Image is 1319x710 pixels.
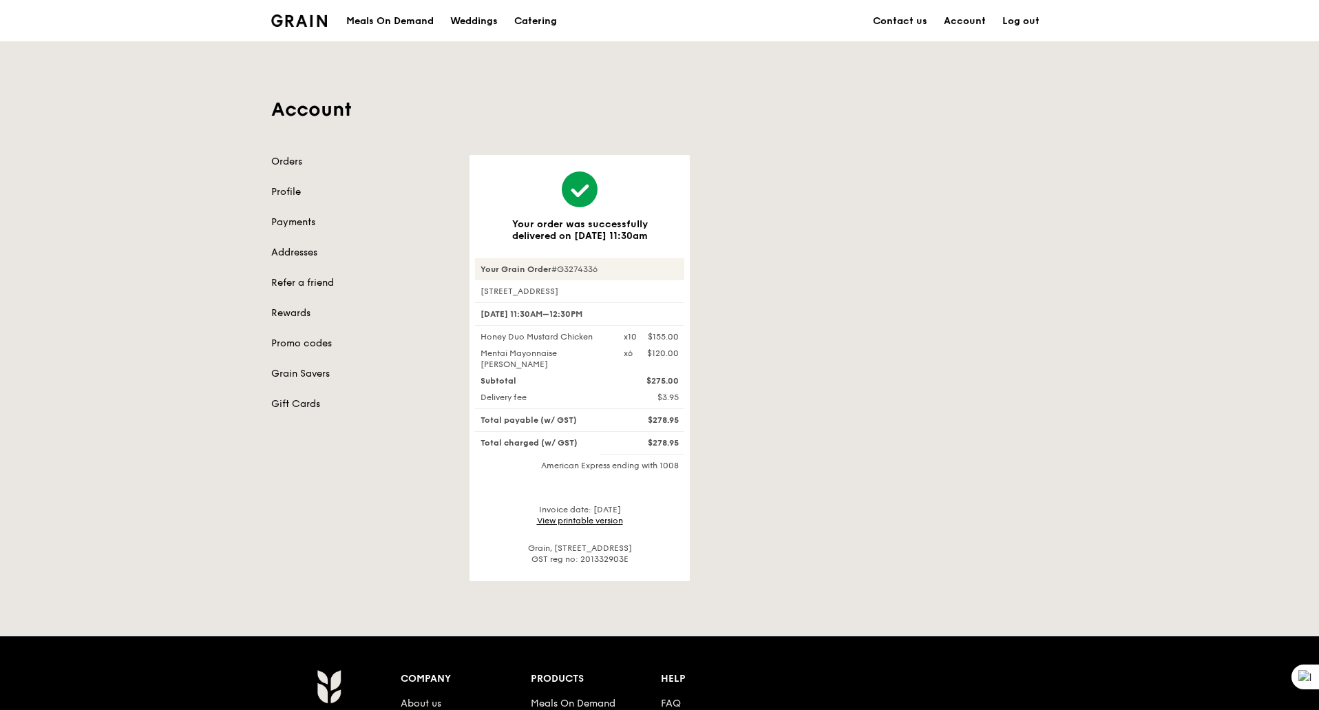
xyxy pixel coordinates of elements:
[475,286,684,297] div: [STREET_ADDRESS]
[346,1,434,42] div: Meals On Demand
[865,1,936,42] a: Contact us
[271,216,453,229] a: Payments
[531,698,615,709] a: Meals On Demand
[472,331,615,342] div: Honey Duo Mustard Chicken
[562,171,598,207] img: icon-bigtick-success.32661cc0.svg
[271,185,453,199] a: Profile
[401,669,531,689] div: Company
[271,306,453,320] a: Rewards
[271,246,453,260] a: Addresses
[647,348,679,359] div: $120.00
[475,460,684,471] div: American Express ending with 1008
[506,1,565,42] a: Catering
[271,337,453,351] a: Promo codes
[661,698,681,709] a: FAQ
[472,392,615,403] div: Delivery fee
[472,437,615,448] div: Total charged (w/ GST)
[271,14,327,27] img: Grain
[648,331,679,342] div: $155.00
[442,1,506,42] a: Weddings
[472,375,615,386] div: Subtotal
[481,415,577,425] span: Total payable (w/ GST)
[271,155,453,169] a: Orders
[450,1,498,42] div: Weddings
[475,504,684,526] div: Invoice date: [DATE]
[537,516,623,525] a: View printable version
[615,392,687,403] div: $3.95
[271,276,453,290] a: Refer a friend
[936,1,994,42] a: Account
[271,367,453,381] a: Grain Savers
[615,437,687,448] div: $278.95
[475,543,684,565] div: Grain, [STREET_ADDRESS] GST reg no: 201332903E
[514,1,557,42] div: Catering
[271,397,453,411] a: Gift Cards
[317,669,341,704] img: Grain
[492,218,668,242] h3: Your order was successfully delivered on [DATE] 11:30am
[994,1,1048,42] a: Log out
[615,375,687,386] div: $275.00
[661,669,791,689] div: Help
[624,331,637,342] div: x10
[481,264,551,274] strong: Your Grain Order
[472,348,615,370] div: Mentai Mayonnaise [PERSON_NAME]
[271,97,1048,122] h1: Account
[475,258,684,280] div: #G3274336
[624,348,633,359] div: x6
[475,302,684,326] div: [DATE] 11:30AM–12:30PM
[401,698,441,709] a: About us
[531,669,661,689] div: Products
[615,415,687,426] div: $278.95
